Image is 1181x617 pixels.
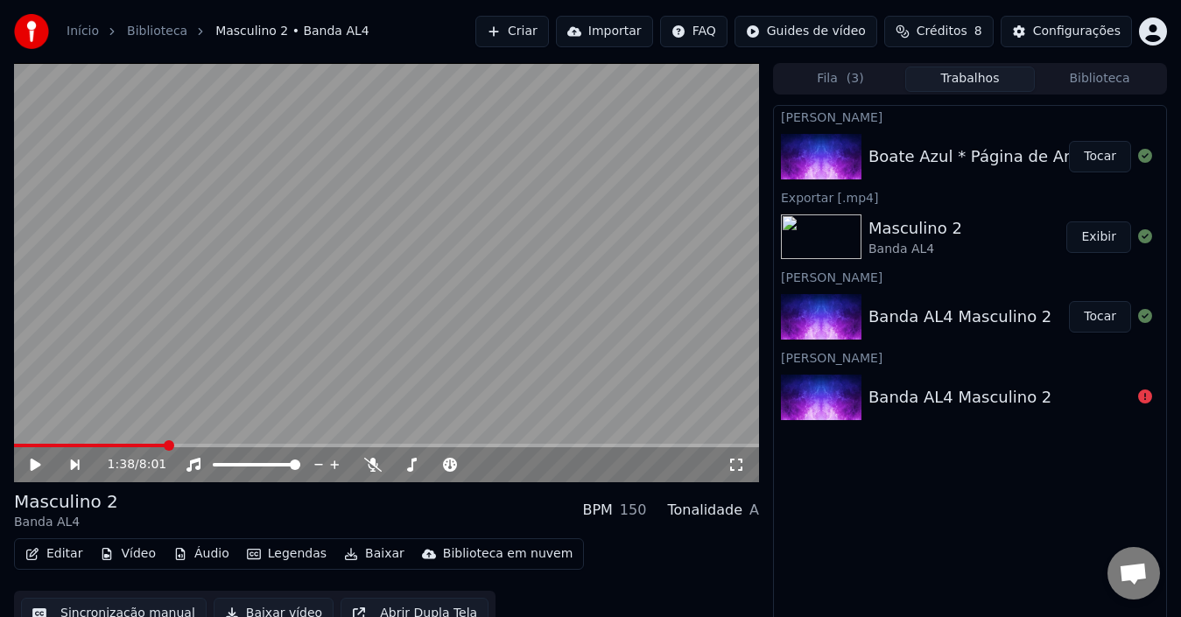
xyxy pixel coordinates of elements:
button: Vídeo [93,542,163,566]
a: Biblioteca [127,23,187,40]
button: Guides de vídeo [735,16,877,47]
a: Início [67,23,99,40]
button: Biblioteca [1035,67,1164,92]
div: Configurações [1033,23,1121,40]
div: Masculino 2 [14,489,118,514]
div: Banda AL4 [14,514,118,531]
button: Exibir [1066,221,1131,253]
button: Áudio [166,542,236,566]
div: Banda AL4 [868,241,962,258]
button: Criar [475,16,549,47]
div: [PERSON_NAME] [774,347,1166,368]
button: Importar [556,16,653,47]
button: Legendas [240,542,334,566]
a: Bate-papo aberto [1107,547,1160,599]
div: Exportar [.mp4] [774,186,1166,207]
div: / [108,456,150,473]
div: [PERSON_NAME] [774,106,1166,127]
div: [PERSON_NAME] [774,266,1166,287]
button: Editar [18,542,89,566]
span: Masculino 2 • Banda AL4 [215,23,369,40]
div: BPM [582,500,612,521]
span: 8:01 [139,456,166,473]
button: Tocar [1069,301,1131,333]
span: Créditos [917,23,967,40]
span: ( 3 ) [847,70,864,88]
button: Trabalhos [905,67,1035,92]
button: Créditos8 [884,16,994,47]
button: Tocar [1069,141,1131,172]
button: FAQ [660,16,728,47]
div: Biblioteca em nuvem [443,545,573,563]
div: Banda AL4 Masculino 2 [868,385,1051,410]
button: Baixar [337,542,411,566]
button: Configurações [1001,16,1132,47]
button: Fila [776,67,905,92]
span: 1:38 [108,456,135,473]
div: Banda AL4 Masculino 2 [868,305,1051,329]
img: youka [14,14,49,49]
nav: breadcrumb [67,23,369,40]
div: Tonalidade [667,500,742,521]
div: 150 [620,500,647,521]
div: A [749,500,759,521]
span: 8 [974,23,982,40]
div: Masculino 2 [868,216,962,241]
